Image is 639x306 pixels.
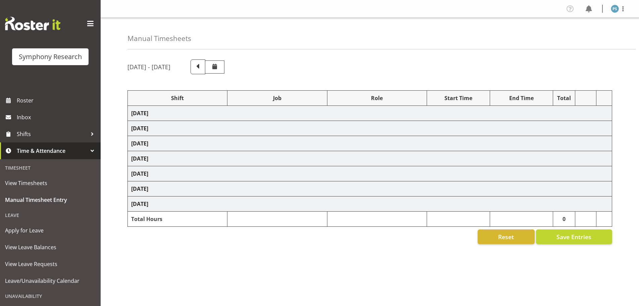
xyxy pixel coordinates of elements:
[128,151,612,166] td: [DATE]
[5,225,96,235] span: Apply for Leave
[2,256,99,272] a: View Leave Requests
[331,94,423,102] div: Role
[5,195,96,205] span: Manual Timesheet Entry
[553,212,575,227] td: 0
[17,95,97,105] span: Roster
[2,272,99,289] a: Leave/Unavailability Calendar
[556,94,572,102] div: Total
[498,232,514,241] span: Reset
[2,239,99,256] a: View Leave Balances
[5,242,96,252] span: View Leave Balances
[128,136,612,151] td: [DATE]
[5,178,96,188] span: View Timesheets
[128,181,612,196] td: [DATE]
[131,94,224,102] div: Shift
[17,146,87,156] span: Time & Attendance
[536,229,612,244] button: Save Entries
[5,259,96,269] span: View Leave Requests
[2,175,99,191] a: View Timesheets
[127,63,170,71] h5: [DATE] - [DATE]
[128,196,612,212] td: [DATE]
[2,208,99,222] div: Leave
[556,232,591,241] span: Save Entries
[17,129,87,139] span: Shifts
[430,94,486,102] div: Start Time
[5,17,60,30] img: Rosterit website logo
[5,276,96,286] span: Leave/Unavailability Calendar
[127,35,191,42] h4: Manual Timesheets
[231,94,323,102] div: Job
[128,106,612,121] td: [DATE]
[128,121,612,136] td: [DATE]
[128,212,227,227] td: Total Hours
[2,289,99,303] div: Unavailability
[611,5,619,13] img: paul-s-stoneham1982.jpg
[2,222,99,239] a: Apply for Leave
[493,94,549,102] div: End Time
[2,191,99,208] a: Manual Timesheet Entry
[2,161,99,175] div: Timesheet
[128,166,612,181] td: [DATE]
[478,229,535,244] button: Reset
[19,52,82,62] div: Symphony Research
[17,112,97,122] span: Inbox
